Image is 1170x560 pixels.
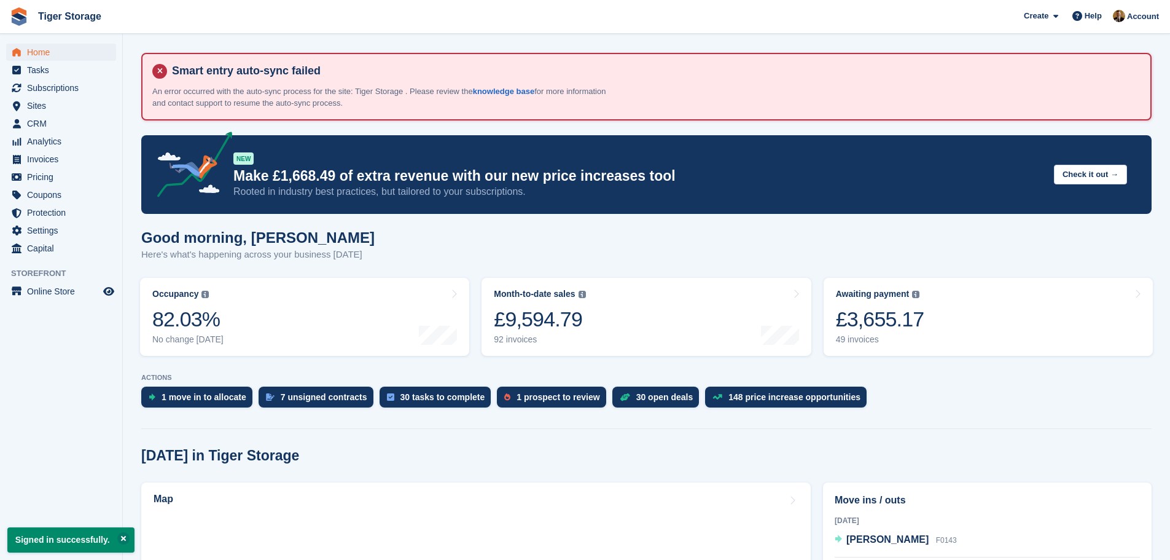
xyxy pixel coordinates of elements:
div: 30 open deals [636,392,693,402]
a: 1 prospect to review [497,387,612,414]
p: An error occurred with the auto-sync process for the site: Tiger Storage . Please review the for ... [152,85,613,109]
a: Preview store [101,284,116,299]
a: menu [6,115,116,132]
div: Awaiting payment [836,289,910,299]
a: [PERSON_NAME] F0143 [835,532,957,548]
h4: Smart entry auto-sync failed [167,64,1141,78]
a: Occupancy 82.03% No change [DATE] [140,278,469,356]
img: move_ins_to_allocate_icon-fdf77a2bb77ea45bf5b3d319d69a93e2d87916cf1d5bf7949dd705db3b84f3ca.svg [149,393,155,401]
img: stora-icon-8386f47178a22dfd0bd8f6a31ec36ba5ce8667c1dd55bd0f319d3a0aa187defe.svg [10,7,28,26]
span: Create [1024,10,1048,22]
span: Online Store [27,283,101,300]
a: 30 tasks to complete [380,387,497,414]
a: menu [6,240,116,257]
h2: Map [154,494,173,505]
a: menu [6,61,116,79]
img: prospect-51fa495bee0391a8d652442698ab0144808aea92771e9ea1ae160a38d050c398.svg [504,393,510,401]
p: Here's what's happening across your business [DATE] [141,248,375,262]
a: menu [6,204,116,221]
span: Pricing [27,168,101,186]
span: Protection [27,204,101,221]
img: task-75834270c22a3079a89374b754ae025e5fb1db73e45f91037f5363f120a921f8.svg [387,393,394,401]
img: deal-1b604bf984904fb50ccaf53a9ad4b4a5d6e5aea283cecdc64d6e3604feb123c2.svg [620,393,630,401]
div: 148 price increase opportunities [728,392,860,402]
span: [PERSON_NAME] [846,534,929,545]
a: knowledge base [473,87,534,96]
span: Account [1127,10,1159,23]
a: menu [6,186,116,203]
a: menu [6,133,116,150]
a: menu [6,283,116,300]
h1: Good morning, [PERSON_NAME] [141,229,375,246]
span: Home [27,44,101,61]
a: menu [6,97,116,114]
div: No change [DATE] [152,334,224,345]
span: F0143 [936,536,957,545]
a: menu [6,222,116,239]
a: menu [6,168,116,186]
span: Subscriptions [27,79,101,97]
div: Occupancy [152,289,198,299]
div: 92 invoices [494,334,585,345]
div: 7 unsigned contracts [281,392,367,402]
span: Help [1085,10,1102,22]
div: 82.03% [152,307,224,332]
a: menu [6,151,116,168]
a: Month-to-date sales £9,594.79 92 invoices [482,278,811,356]
span: Storefront [11,267,122,280]
span: Sites [27,97,101,114]
img: icon-info-grey-7440780725fd019a000dd9b08b2336e03edf1995a4989e88bcd33f0948082b44.svg [912,291,919,298]
a: 1 move in to allocate [141,387,259,414]
img: contract_signature_icon-13c848040528278c33f63329250d36e43548de30e8caae1d1a13099fd9432cc5.svg [266,393,275,401]
div: £9,594.79 [494,307,585,332]
a: 148 price increase opportunities [705,387,873,414]
h2: [DATE] in Tiger Storage [141,448,299,464]
span: Tasks [27,61,101,79]
a: menu [6,79,116,97]
img: icon-info-grey-7440780725fd019a000dd9b08b2336e03edf1995a4989e88bcd33f0948082b44.svg [201,291,209,298]
a: Tiger Storage [33,6,106,26]
a: 7 unsigned contracts [259,387,380,414]
div: 49 invoices [836,334,924,345]
span: Capital [27,240,101,257]
button: Check it out → [1054,165,1127,185]
p: Rooted in industry best practices, but tailored to your subscriptions. [233,185,1044,199]
span: Settings [27,222,101,239]
p: Make £1,668.49 of extra revenue with our new price increases tool [233,167,1044,185]
a: Awaiting payment £3,655.17 49 invoices [824,278,1153,356]
div: NEW [233,152,254,165]
div: 30 tasks to complete [400,392,485,402]
img: icon-info-grey-7440780725fd019a000dd9b08b2336e03edf1995a4989e88bcd33f0948082b44.svg [579,291,586,298]
a: menu [6,44,116,61]
div: 1 prospect to review [517,392,599,402]
div: 1 move in to allocate [162,392,246,402]
p: ACTIONS [141,374,1152,382]
a: 30 open deals [612,387,706,414]
span: Coupons [27,186,101,203]
div: £3,655.17 [836,307,924,332]
img: price_increase_opportunities-93ffe204e8149a01c8c9dc8f82e8f89637d9d84a8eef4429ea346261dce0b2c0.svg [712,394,722,400]
div: Month-to-date sales [494,289,575,299]
span: CRM [27,115,101,132]
img: price-adjustments-announcement-icon-8257ccfd72463d97f412b2fc003d46551f7dbcb40ab6d574587a9cd5c0d94... [147,132,233,202]
p: Signed in successfully. [7,527,135,553]
div: [DATE] [835,515,1140,526]
span: Analytics [27,133,101,150]
h2: Move ins / outs [835,493,1140,508]
img: Adam Herbert [1113,10,1125,22]
span: Invoices [27,151,101,168]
